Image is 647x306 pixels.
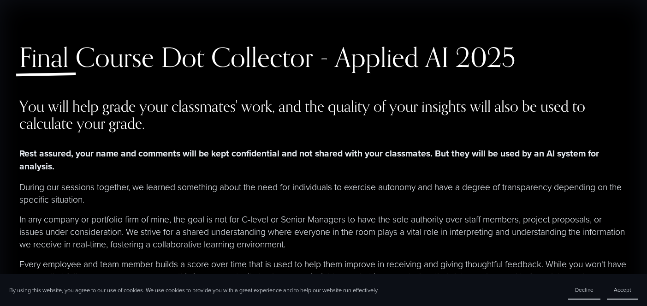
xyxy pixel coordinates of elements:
button: Decline [568,281,600,300]
span: Final Course Dot Collector - Applied AI 2025 [19,41,515,73]
span: Accept [614,286,631,294]
p: By using this website, you agree to our use of cookies. We use cookies to provide you with a grea... [9,286,379,294]
p: Every employee and team member builds a score over time that is used to help them improve in rece... [19,258,628,295]
strong: Rest assured, your name and comments will be kept confidential and not shared with your classmate... [19,147,601,173]
h4: You will help grade your classmates' work, and the quality of your insights will also be used to ... [19,97,628,132]
button: Accept [607,281,638,300]
p: During our sessions together, we learned something about the need for individuals to exercise aut... [19,180,628,205]
p: In any company or portfolio firm of mine, the goal is not for C-level or Senior Managers to have ... [19,213,628,250]
span: Decline [575,286,594,294]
